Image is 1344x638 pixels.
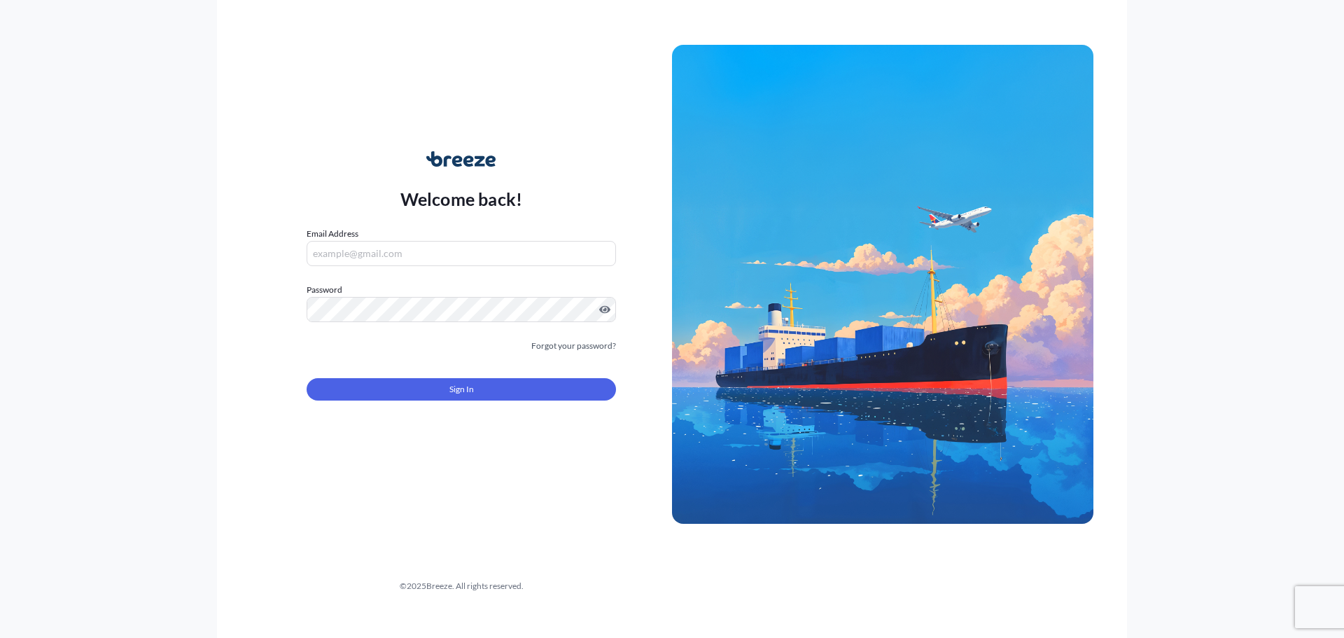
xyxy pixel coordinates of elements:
span: Sign In [449,382,474,396]
button: Sign In [307,378,616,401]
button: Show password [599,304,610,315]
img: Ship illustration [672,45,1093,524]
p: Welcome back! [400,188,523,210]
label: Email Address [307,227,358,241]
input: example@gmail.com [307,241,616,266]
label: Password [307,283,616,297]
div: © 2025 Breeze. All rights reserved. [251,579,672,593]
a: Forgot your password? [531,339,616,353]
